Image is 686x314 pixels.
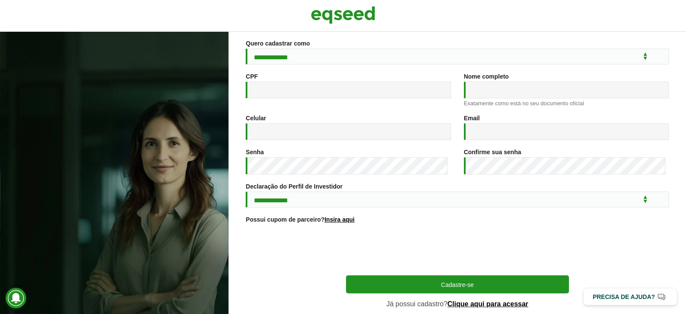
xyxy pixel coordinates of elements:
label: Celular [246,115,266,121]
iframe: reCAPTCHA [392,233,523,267]
p: Já possui cadastro? [346,300,569,308]
label: Senha [246,149,264,155]
label: Confirme sua senha [464,149,521,155]
img: EqSeed Logo [311,4,375,26]
label: Declaração do Perfil de Investidor [246,183,343,189]
label: Possui cupom de parceiro? [246,216,355,223]
label: Quero cadastrar como [246,40,310,46]
label: CPF [246,73,258,79]
label: Email [464,115,480,121]
a: Insira aqui [325,216,355,223]
button: Cadastre-se [346,275,569,293]
label: Nome completo [464,73,509,79]
a: Clique aqui para acessar [448,301,529,308]
div: Exatamente como está no seu documento oficial [464,101,669,106]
